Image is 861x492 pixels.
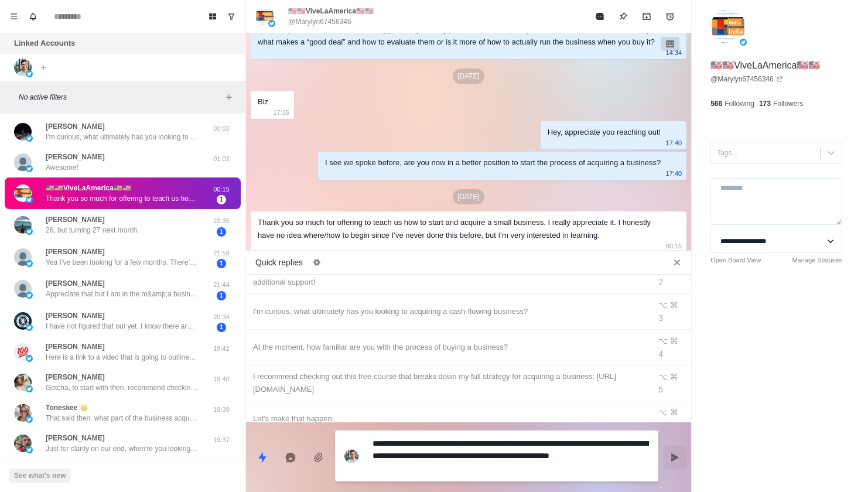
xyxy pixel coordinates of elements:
p: Yea I’ve been looking for a few months. There’s a pool service company that looks interesting to ... [46,257,198,268]
button: Menu [5,7,23,26]
img: picture [26,324,33,331]
span: 1 [217,323,226,332]
p: [PERSON_NAME] [46,152,105,162]
div: I see we spoke before, are you now in a better position to start the process of acquiring a busin... [325,156,661,169]
img: picture [740,39,747,46]
p: Toneskee 👑 [46,402,88,413]
img: picture [14,374,32,391]
p: 19:39 [207,405,236,415]
div: Thank you so much for offering to teach us how to start and acquire a small business. I really ap... [258,216,661,242]
p: 14:34 [666,46,682,59]
img: picture [26,165,33,172]
p: 19:37 [207,435,236,445]
a: @Marylyn67456346 [710,74,783,84]
img: picture [26,135,33,142]
img: picture [268,20,275,27]
p: I'm curious, what ultimately has you looking to acquiring a cash-flowing business? [46,132,198,142]
div: At the moment, how familiar are you with the process of buying a business? [253,341,643,354]
button: Add filters [222,90,236,104]
p: 🇺🇸🇺🇸ViveLaAmerica🇺🇸🇺🇸 [710,59,820,73]
img: picture [255,7,274,26]
p: [DATE] [453,69,484,84]
div: Let's make that happen. [253,412,643,425]
div: I'm curious, what ultimately has you looking to acquiring a cash-flowing business? [253,305,643,318]
p: Linked Accounts [14,37,75,49]
p: Here is a link to a video that is going to outline in more depth, what we do and how we can help,... [46,352,198,363]
p: [PERSON_NAME] [46,247,105,257]
p: 🇺🇸🇺🇸ViveLaAmerica🇺🇸🇺🇸 [288,6,374,16]
p: 17:35 [274,106,290,119]
p: 19:41 [207,344,236,354]
div: ⌥ ⌘ 3 [658,299,684,324]
img: picture [14,404,32,422]
button: Add media [307,446,330,469]
p: [PERSON_NAME] [46,214,105,225]
p: No active filters [19,92,222,102]
img: picture [14,248,32,266]
button: Add account [36,60,50,74]
button: Show unread conversations [222,7,241,26]
p: 566 [710,98,722,109]
button: See what's new [9,469,70,483]
a: Open Board View [710,255,761,265]
div: Hey, appreciate you reaching out! [548,126,661,139]
p: 21:44 [207,280,236,290]
button: Mark as read [588,5,611,28]
div: ⌥ ⌘ 2 [658,263,684,289]
p: @Marylyn67456346 [288,16,351,27]
p: That said then, what part of the business acquisitions process do you feel you’ll need the most g... [46,413,198,423]
p: [PERSON_NAME] [46,372,105,382]
img: picture [14,153,32,171]
p: Thank you so much for offering to teach us how to start and acquire a small business. I really ap... [46,193,198,204]
p: [PERSON_NAME] [46,341,105,352]
p: 17:40 [666,136,682,149]
p: Awesome! [46,162,78,173]
div: ⌥ ⌘ 4 [658,334,684,360]
img: picture [14,216,32,234]
img: picture [26,196,33,203]
p: [PERSON_NAME] [46,433,105,443]
img: picture [26,446,33,453]
p: 01:02 [207,124,236,134]
button: Close quick replies [668,253,686,272]
button: Board View [203,7,222,26]
div: What do you feel like has been the biggest thing holding you back from acquiring a business? Is i... [258,23,661,49]
p: 01:02 [207,154,236,164]
button: Reply with AI [279,446,302,469]
button: Edit quick replies [307,253,326,272]
p: 20:34 [207,312,236,322]
p: 🇺🇸🇺🇸ViveLaAmerica🇺🇸🇺🇸 [46,183,131,193]
img: picture [14,435,32,452]
p: 23:35 [207,216,236,226]
div: What sparked your interest in acquiring a business, and where are you located? I might be able to... [253,263,643,289]
a: Manage Statuses [792,255,842,265]
div: ⌥ ⌘ 5 [658,370,684,396]
p: Gotcha, to start with then, recommend checking out this free course that breaks down my full stra... [46,382,198,393]
p: 00:15 [666,240,682,252]
img: picture [26,260,33,267]
img: picture [26,292,33,299]
span: 1 [217,195,226,204]
p: 00:15 [207,184,236,194]
p: I have not figured that out yet. I know there are a lot of business owners who have no succession... [46,321,198,332]
button: Pin [611,5,635,28]
p: Appreciate that but I am in the m&amp;a business so am familiar with all the debt and financing s... [46,289,198,299]
img: picture [710,9,746,45]
p: 21:58 [207,248,236,258]
p: [PERSON_NAME] [46,278,105,289]
p: 19:40 [207,374,236,384]
img: picture [26,416,33,423]
p: Following [725,98,754,109]
img: picture [26,355,33,362]
p: Quick replies [255,257,303,269]
p: [PERSON_NAME] [46,310,105,321]
img: picture [344,449,358,463]
img: picture [14,343,32,361]
p: [PERSON_NAME] [46,121,105,132]
img: picture [14,123,32,141]
p: Just for clarity on our end, when're you looking to schedule for? [46,443,198,454]
img: picture [14,280,32,298]
div: Biz [258,95,268,108]
p: Followers [773,98,803,109]
div: I recommend checking out this free course that breaks down my full strategy for acquiring a busin... [253,370,643,396]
